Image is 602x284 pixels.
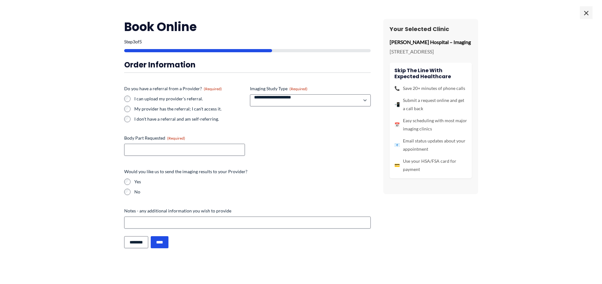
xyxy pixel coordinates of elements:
[394,137,467,153] li: Email status updates about your appointment
[134,96,245,102] label: I can upload my provider's referral.
[394,96,467,113] li: Submit a request online and get a call back
[394,141,400,149] span: 📧
[124,85,222,92] legend: Do you have a referral from a Provider?
[124,60,371,70] h3: Order Information
[250,85,371,92] label: Imaging Study Type
[394,161,400,169] span: 💳
[134,106,245,112] label: My provider has the referral; I can't access it.
[134,116,245,122] label: I don't have a referral and am self-referring.
[394,67,467,79] h4: Skip the line with Expected Healthcare
[390,25,472,33] h3: Your Selected Clinic
[394,100,400,109] span: 📲
[124,19,371,35] h2: Book Online
[134,189,371,195] label: No
[394,84,400,92] span: 📞
[394,84,467,92] li: Save 20+ minutes of phone calls
[167,136,185,141] span: (Required)
[134,179,371,185] label: Yes
[204,86,222,91] span: (Required)
[124,135,245,141] label: Body Part Requested
[394,157,467,174] li: Use your HSA/FSA card for payment
[390,37,472,47] p: [PERSON_NAME] Hospital – Imaging
[394,117,467,133] li: Easy scheduling with most major imaging clinics
[394,121,400,129] span: 📅
[289,86,307,91] span: (Required)
[133,39,135,44] span: 3
[139,39,142,44] span: 5
[390,47,472,56] p: [STREET_ADDRESS]
[124,40,371,44] p: Step of
[124,168,247,175] legend: Would you like us to send the imaging results to your Provider?
[580,6,593,19] span: ×
[124,208,371,214] label: Notes - any additional information you wish to provide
